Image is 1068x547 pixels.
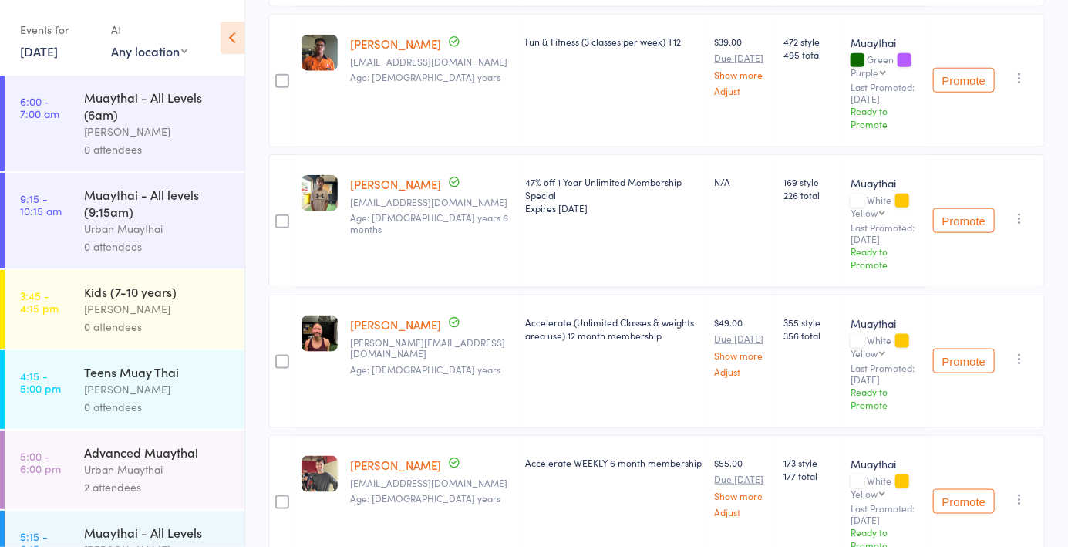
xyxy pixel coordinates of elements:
[933,489,995,514] button: Promote
[302,316,338,352] img: image1721126179.png
[84,398,231,416] div: 0 attendees
[525,175,702,214] div: 47% off 1 Year Unlimited Membership Special
[111,17,187,42] div: At
[84,318,231,336] div: 0 attendees
[783,175,838,188] span: 169 style
[715,456,771,517] div: $55.00
[715,507,771,517] a: Adjust
[20,370,61,394] time: 4:15 - 5:00 pm
[350,457,441,473] a: [PERSON_NAME]
[783,48,838,61] span: 495 total
[5,431,244,509] a: 5:00 -6:00 pmAdvanced MuaythaiUrban Muaythai2 attendees
[525,316,702,342] div: Accelerate (Unlimited Classes & weights area use) 12 month membership
[350,478,513,488] small: Angus_maclennan@hotmail.com
[715,474,771,485] small: Due [DATE]
[84,220,231,238] div: Urban Muaythai
[851,82,921,104] small: Last Promoted: [DATE]
[350,363,500,376] span: Age: [DEMOGRAPHIC_DATA] years
[350,211,508,235] span: Age: [DEMOGRAPHIC_DATA] years 6 months
[851,363,921,385] small: Last Promoted: [DATE]
[20,192,62,217] time: 9:15 - 10:15 am
[715,316,771,376] div: $49.00
[350,316,441,333] a: [PERSON_NAME]
[715,69,771,79] a: Show more
[350,197,513,208] small: Krisgraywaterproofing@gmail.com
[111,42,187,59] div: Any location
[783,329,838,342] span: 356 total
[20,289,59,314] time: 3:45 - 4:15 pm
[851,194,921,218] div: White
[851,385,921,411] div: Ready to Promote
[302,35,338,71] img: image1579159888.png
[783,456,838,469] span: 173 style
[5,350,244,429] a: 4:15 -5:00 pmTeens Muay Thai[PERSON_NAME]0 attendees
[851,175,921,191] div: Muaythai
[851,335,921,358] div: White
[783,316,838,329] span: 355 style
[84,300,231,318] div: [PERSON_NAME]
[84,478,231,496] div: 2 attendees
[84,524,231,541] div: Muaythai - All Levels
[851,67,878,77] div: Purple
[851,54,921,77] div: Green
[84,363,231,380] div: Teens Muay Thai
[851,503,921,525] small: Last Promoted: [DATE]
[5,76,244,171] a: 6:00 -7:00 amMuaythai - All Levels (6am)[PERSON_NAME]0 attendees
[933,349,995,373] button: Promote
[84,89,231,123] div: Muaythai - All Levels (6am)
[851,222,921,245] small: Last Promoted: [DATE]
[350,176,441,192] a: [PERSON_NAME]
[715,350,771,360] a: Show more
[20,17,96,42] div: Events for
[84,461,231,478] div: Urban Muaythai
[715,333,771,344] small: Due [DATE]
[5,173,244,268] a: 9:15 -10:15 amMuaythai - All levels (9:15am)Urban Muaythai0 attendees
[851,208,878,218] div: Yellow
[851,104,921,130] div: Ready to Promote
[20,42,58,59] a: [DATE]
[350,70,500,83] span: Age: [DEMOGRAPHIC_DATA] years
[84,380,231,398] div: [PERSON_NAME]
[302,456,338,492] img: image1680509587.png
[525,201,702,214] div: Expires [DATE]
[84,123,231,140] div: [PERSON_NAME]
[20,95,59,120] time: 6:00 - 7:00 am
[851,245,921,271] div: Ready to Promote
[933,208,995,233] button: Promote
[715,175,771,188] div: N/A
[851,35,921,50] div: Muaythai
[525,35,702,48] div: Fun & Fitness (3 classes per week) T12
[84,238,231,255] div: 0 attendees
[84,186,231,220] div: Muaythai - All levels (9:15am)
[302,175,338,211] img: image1701750748.png
[350,491,500,505] span: Age: [DEMOGRAPHIC_DATA] years
[525,456,702,469] div: Accelerate WEEKLY 6 month membership
[783,35,838,48] span: 472 style
[851,456,921,471] div: Muaythai
[20,450,61,474] time: 5:00 - 6:00 pm
[715,52,771,63] small: Due [DATE]
[350,56,513,67] small: dimeluigi@live.com
[851,488,878,498] div: Yellow
[715,35,771,96] div: $39.00
[783,188,838,201] span: 226 total
[84,444,231,461] div: Advanced Muaythai
[851,348,878,358] div: Yellow
[84,283,231,300] div: Kids (7-10 years)
[715,86,771,96] a: Adjust
[5,270,244,349] a: 3:45 -4:15 pmKids (7-10 years)[PERSON_NAME]0 attendees
[933,68,995,93] button: Promote
[350,337,513,360] small: michelle.li.1996@gmail.com
[84,140,231,158] div: 0 attendees
[715,491,771,501] a: Show more
[783,469,838,482] span: 177 total
[851,316,921,331] div: Muaythai
[350,35,441,52] a: [PERSON_NAME]
[851,475,921,498] div: White
[715,366,771,376] a: Adjust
